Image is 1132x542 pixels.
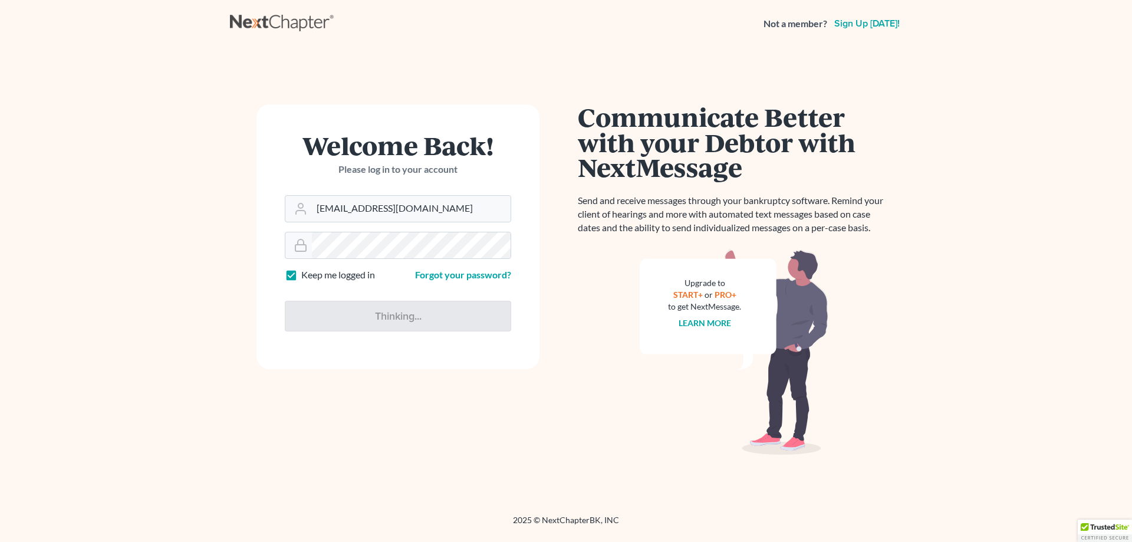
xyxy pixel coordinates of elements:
[1078,520,1132,542] div: TrustedSite Certified
[640,249,828,455] img: nextmessage_bg-59042aed3d76b12b5cd301f8e5b87938c9018125f34e5fa2b7a6b67550977c72.svg
[578,194,890,235] p: Send and receive messages through your bankruptcy software. Remind your client of hearings and mo...
[578,104,890,180] h1: Communicate Better with your Debtor with NextMessage
[832,19,902,28] a: Sign up [DATE]!
[705,290,713,300] span: or
[415,269,511,280] a: Forgot your password?
[230,514,902,536] div: 2025 © NextChapterBK, INC
[679,318,731,328] a: Learn more
[285,163,511,176] p: Please log in to your account
[668,301,741,313] div: to get NextMessage.
[285,133,511,158] h1: Welcome Back!
[668,277,741,289] div: Upgrade to
[764,17,827,31] strong: Not a member?
[673,290,703,300] a: START+
[301,268,375,282] label: Keep me logged in
[312,196,511,222] input: Email Address
[715,290,736,300] a: PRO+
[285,301,511,331] input: Thinking...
